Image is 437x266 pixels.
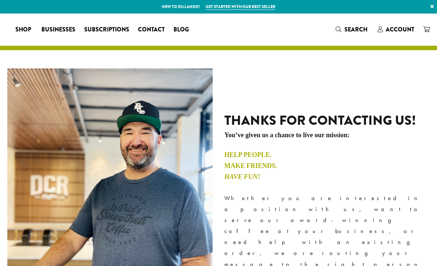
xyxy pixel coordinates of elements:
[224,173,260,180] em: Have Fun!
[206,4,275,10] a: Get started with our best seller
[224,131,430,139] h5: You’ve given us a chance to live our mission:
[84,25,129,34] span: Subscriptions
[224,162,430,170] h4: Make Friends.
[386,25,414,34] span: Account
[11,24,37,35] a: Shop
[224,151,430,159] h4: Help People.
[41,25,75,34] span: Businesses
[138,25,165,34] span: Contact
[344,25,367,34] span: Search
[224,113,430,128] h2: Thanks for contacting us!
[15,25,31,34] span: Shop
[173,25,189,34] span: Blog
[331,23,373,35] a: Search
